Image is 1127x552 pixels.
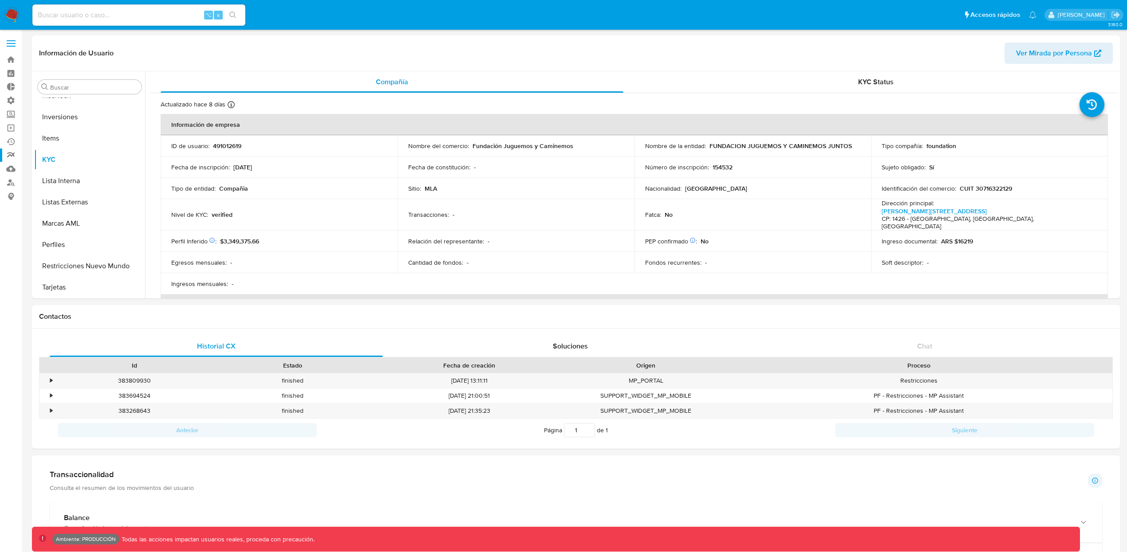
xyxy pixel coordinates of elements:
[171,163,230,171] p: Fecha de inscripción :
[34,234,145,255] button: Perfiles
[882,163,926,171] p: Sujeto obligado :
[665,211,673,219] p: No
[645,237,697,245] p: PEP confirmado :
[941,237,973,245] p: ARS $16219
[171,237,217,245] p: Perfil Inferido :
[171,142,209,150] p: ID de usuario :
[220,361,366,370] div: Estado
[882,258,923,266] p: Soft descriptor :
[55,403,213,418] div: 383268643
[197,341,236,351] span: Historial CX
[372,403,567,418] div: [DATE] 21:35:23
[467,258,469,266] p: -
[376,77,408,87] span: Compañía
[32,9,245,21] input: Buscar usuario o caso...
[50,83,138,91] input: Buscar
[1111,10,1120,20] a: Salir
[34,106,145,128] button: Inversiones
[553,341,588,351] span: Soluciones
[725,388,1112,403] div: PF - Restricciones - MP Assistant
[50,407,52,415] div: •
[645,258,701,266] p: Fondos recurrentes :
[1016,43,1092,64] span: Ver Mirada por Persona
[408,142,469,150] p: Nombre del comercio :
[171,258,227,266] p: Egresos mensuales :
[217,11,220,19] span: s
[645,211,661,219] p: Fatca :
[573,361,719,370] div: Origen
[882,237,938,245] p: Ingreso documental :
[835,423,1094,437] button: Siguiente
[474,163,476,171] p: -
[58,423,317,437] button: Anterior
[41,83,48,90] button: Buscar
[372,388,567,403] div: [DATE] 21:00:51
[205,11,212,19] span: ⌥
[567,388,725,403] div: SUPPORT_WIDGET_MP_MOBILE
[50,391,52,400] div: •
[34,149,145,170] button: KYC
[50,376,52,385] div: •
[56,537,116,541] p: Ambiente: PRODUCCIÓN
[645,184,682,192] p: Nacionalidad :
[709,142,852,150] p: FUNDACION JUGUEMOS Y CAMINEMOS JUNTOS
[917,341,932,351] span: Chat
[544,423,608,437] span: Página de
[230,258,232,266] p: -
[408,184,421,192] p: Sitio :
[725,373,1112,388] div: Restricciones
[213,373,372,388] div: finished
[408,211,449,219] p: Transacciones :
[224,9,242,21] button: search-icon
[34,170,145,192] button: Lista Interna
[960,184,1012,192] p: CUIT 30716322129
[645,142,706,150] p: Nombre de la entidad :
[425,184,437,192] p: MLA
[567,373,725,388] div: MP_PORTAL
[725,403,1112,418] div: PF - Restricciones - MP Assistant
[858,77,894,87] span: KYC Status
[61,361,207,370] div: Id
[171,280,228,288] p: Ingresos mensuales :
[171,184,216,192] p: Tipo de entidad :
[882,199,934,207] p: Dirección principal :
[1005,43,1113,64] button: Ver Mirada por Persona
[970,10,1020,20] span: Accesos rápidos
[473,142,573,150] p: Fundación Juguemos y Caminemos
[926,142,956,150] p: foundation
[705,258,707,266] p: -
[713,163,733,171] p: 154532
[453,211,454,219] p: -
[567,403,725,418] div: SUPPORT_WIDGET_MP_MOBILE
[232,280,233,288] p: -
[1058,11,1108,19] p: juan.jsosa@mercadolibre.com.co
[219,184,248,192] p: Compañia
[645,163,709,171] p: Número de inscripción :
[882,184,956,192] p: Identificación del comercio :
[731,361,1106,370] div: Proceso
[171,211,208,219] p: Nivel de KYC :
[39,49,114,58] h1: Información de Usuario
[929,163,934,171] p: Sí
[34,192,145,213] button: Listas Externas
[701,237,709,245] p: No
[34,255,145,277] button: Restricciones Nuevo Mundo
[39,312,1113,321] h1: Contactos
[212,211,232,219] p: verified
[55,388,213,403] div: 383694524
[882,142,923,150] p: Tipo compañía :
[213,142,241,150] p: 491012619
[161,294,1108,316] th: Datos de contacto
[55,373,213,388] div: 383809930
[34,277,145,298] button: Tarjetas
[927,258,929,266] p: -
[882,215,1094,231] h4: CP: 1426 - [GEOGRAPHIC_DATA], [GEOGRAPHIC_DATA], [GEOGRAPHIC_DATA]
[1029,11,1036,19] a: Notificaciones
[488,237,489,245] p: -
[408,237,484,245] p: Relación del representante :
[408,258,463,266] p: Cantidad de fondos :
[372,373,567,388] div: [DATE] 13:11:11
[220,237,259,246] span: $3,349,375.66
[34,213,145,234] button: Marcas AML
[606,426,608,435] span: 1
